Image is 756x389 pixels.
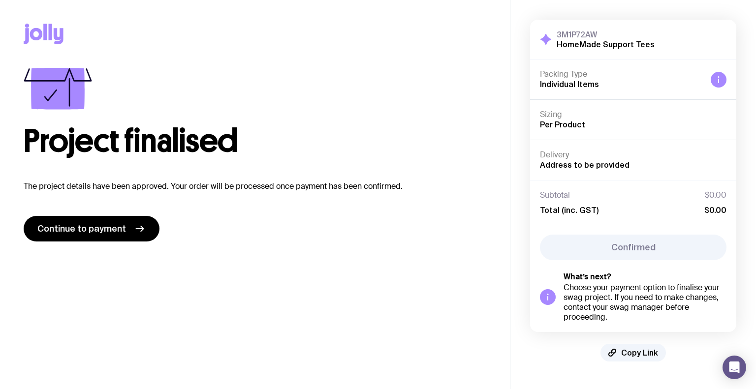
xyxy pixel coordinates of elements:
button: Copy Link [600,344,666,361]
span: $0.00 [704,205,726,215]
a: Continue to payment [24,216,159,241]
span: Copy Link [621,348,658,358]
h4: Packing Type [540,69,703,79]
h4: Delivery [540,150,726,160]
h3: 3M1P72AW [557,30,655,39]
div: Choose your payment option to finalise your swag project. If you need to make changes, contact yo... [564,283,726,322]
span: Subtotal [540,190,570,200]
span: $0.00 [705,190,726,200]
span: Individual Items [540,80,599,89]
h4: Sizing [540,110,726,120]
h5: What’s next? [564,272,726,282]
h1: Project finalised [24,125,486,157]
span: Continue to payment [37,223,126,235]
span: Address to be provided [540,160,630,169]
h2: HomeMade Support Tees [557,39,655,49]
span: Total (inc. GST) [540,205,598,215]
button: Confirmed [540,235,726,260]
p: The project details have been approved. Your order will be processed once payment has been confir... [24,180,486,192]
span: Per Product [540,120,585,129]
div: Open Intercom Messenger [723,356,746,379]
